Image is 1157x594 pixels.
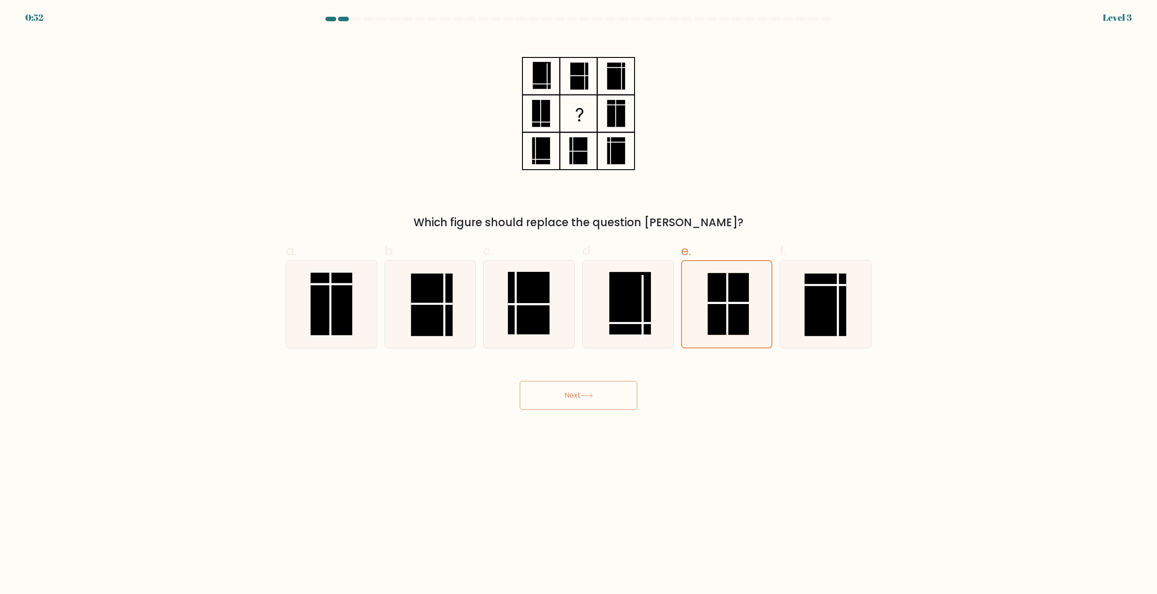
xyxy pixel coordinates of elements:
[291,214,866,231] div: Which figure should replace the question [PERSON_NAME]?
[286,242,296,260] span: a.
[483,242,493,260] span: c.
[681,242,691,260] span: e.
[582,242,593,260] span: d.
[780,242,786,260] span: f.
[25,11,43,24] div: 0:52
[385,242,395,260] span: b.
[1103,11,1132,24] div: Level 3
[520,381,637,410] button: Next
